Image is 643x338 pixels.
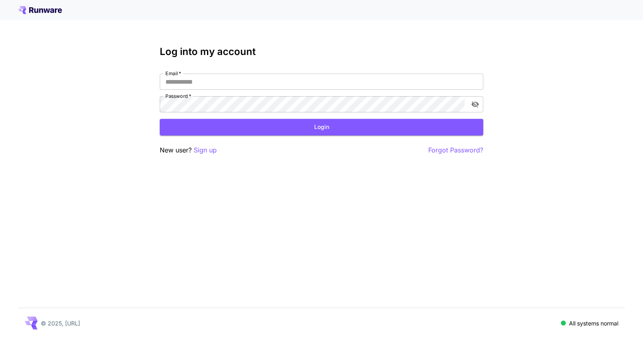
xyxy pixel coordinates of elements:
label: Email [165,70,181,77]
button: Login [160,119,483,135]
button: Sign up [194,145,217,155]
p: New user? [160,145,217,155]
p: All systems normal [569,319,618,327]
p: © 2025, [URL] [41,319,80,327]
button: toggle password visibility [468,97,482,112]
label: Password [165,93,191,99]
button: Forgot Password? [428,145,483,155]
h3: Log into my account [160,46,483,57]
